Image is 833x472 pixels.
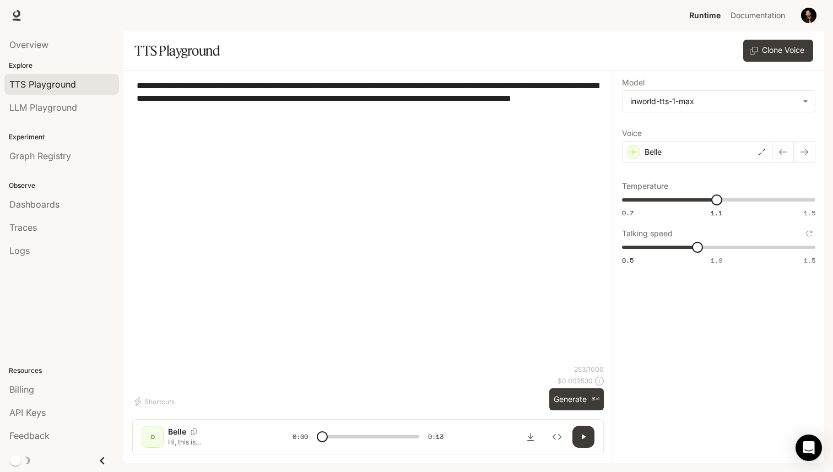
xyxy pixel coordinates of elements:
[622,182,668,190] p: Temperature
[622,129,642,137] p: Voice
[168,437,266,447] p: Hi, this is [DEMOGRAPHIC_DATA] from [GEOGRAPHIC_DATA] AI. Did I catch you at a good time? I wante...
[623,91,815,112] div: inworld-tts-1-max
[804,256,815,265] span: 1.5
[186,428,202,435] button: Copy Voice ID
[622,256,634,265] span: 0.5
[726,4,793,26] a: Documentation
[622,79,645,86] p: Model
[801,8,816,23] img: User avatar
[574,365,604,374] p: 253 / 1000
[743,40,813,62] button: Clone Voice
[132,393,179,410] button: Shortcuts
[520,426,542,448] button: Download audio
[731,9,785,23] span: Documentation
[549,388,604,411] button: Generate⌘⏎
[804,208,815,218] span: 1.5
[622,230,673,237] p: Talking speed
[134,40,220,62] h1: TTS Playground
[711,208,722,218] span: 1.1
[798,4,820,26] button: User avatar
[168,426,186,437] p: Belle
[796,435,822,461] div: Open Intercom Messenger
[591,396,599,403] p: ⌘⏎
[144,428,161,446] div: D
[803,227,815,240] button: Reset to default
[622,208,634,218] span: 0.7
[689,9,721,23] span: Runtime
[546,426,568,448] button: Inspect
[558,376,593,386] p: $ 0.002530
[428,431,443,442] span: 0:13
[293,431,308,442] span: 0:00
[685,4,725,26] a: Runtime
[645,147,662,158] p: Belle
[630,96,797,107] div: inworld-tts-1-max
[711,256,722,265] span: 1.0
